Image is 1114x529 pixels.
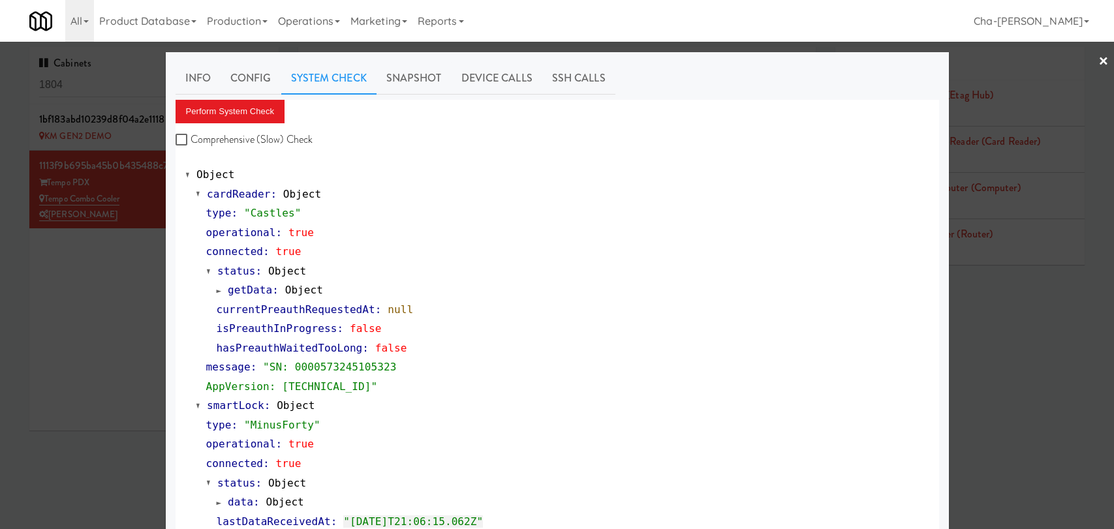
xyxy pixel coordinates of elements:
span: connected [206,457,264,470]
a: SSH Calls [542,62,615,95]
span: "MinusForty" [244,419,320,431]
span: true [276,245,302,258]
span: Object [196,168,234,181]
span: Object [268,265,306,277]
label: Comprehensive (Slow) Check [176,130,313,149]
span: true [288,226,314,239]
span: : [255,477,262,489]
span: : [231,207,238,219]
span: message [206,361,251,373]
span: type [206,419,232,431]
span: : [272,284,279,296]
span: "Castles" [244,207,302,219]
span: : [276,226,283,239]
span: Object [266,496,303,508]
span: isPreauthInProgress [217,322,337,335]
a: Snapshot [377,62,452,95]
span: true [276,457,302,470]
span: data [228,496,253,508]
span: cardReader [207,188,270,200]
a: Config [221,62,281,95]
span: : [231,419,238,431]
span: operational [206,226,276,239]
span: Object [268,477,306,489]
span: true [288,438,314,450]
span: : [251,361,257,373]
span: : [263,457,270,470]
span: null [388,303,413,316]
span: Object [285,284,323,296]
span: : [337,322,343,335]
span: "[DATE]T21:06:15.062Z" [343,515,483,528]
span: status [217,477,255,489]
span: : [375,303,382,316]
button: Perform System Check [176,100,285,123]
span: : [270,188,277,200]
span: "SN: 0000573245105323 AppVersion: [TECHNICAL_ID]" [206,361,397,393]
span: hasPreauthWaitedTooLong [217,342,363,354]
a: Info [176,62,221,95]
span: lastDataReceivedAt [217,515,331,528]
img: Micromart [29,10,52,33]
span: smartLock [207,399,264,412]
span: : [264,399,271,412]
span: : [253,496,260,508]
a: System Check [281,62,377,95]
input: Comprehensive (Slow) Check [176,135,191,145]
span: Object [283,188,321,200]
span: false [375,342,407,354]
span: getData [228,284,272,296]
span: : [263,245,270,258]
span: operational [206,438,276,450]
span: : [255,265,262,277]
span: currentPreauthRequestedAt [217,303,375,316]
a: Device Calls [452,62,542,95]
span: : [331,515,337,528]
span: status [217,265,255,277]
span: Object [277,399,315,412]
a: × [1098,42,1109,82]
span: : [362,342,369,354]
span: type [206,207,232,219]
span: : [276,438,283,450]
span: false [350,322,382,335]
span: connected [206,245,264,258]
